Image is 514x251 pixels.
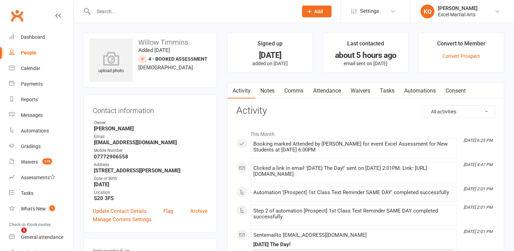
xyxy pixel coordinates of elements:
[9,185,73,201] a: Tasks
[21,50,36,55] div: People
[163,207,173,215] a: Flag
[9,123,73,139] a: Automations
[308,83,346,99] a: Attendance
[255,83,279,99] a: Notes
[464,138,492,143] i: [DATE] 6:25 PM
[234,61,307,66] p: added on [DATE]
[138,47,170,53] time: Added [DATE]
[21,112,43,118] div: Messages
[21,190,33,196] div: Tasks
[442,53,480,59] a: Convert Prospect
[9,76,73,92] a: Payments
[9,201,73,217] a: What's New1
[21,206,46,211] div: What's New
[8,7,26,24] a: Clubworx
[21,66,40,71] div: Calendar
[346,83,375,99] a: Waivers
[253,232,367,238] span: Sent email to [EMAIL_ADDRESS][DOMAIN_NAME]
[93,207,147,215] a: Update Contact Details
[437,39,486,52] div: Convert to Member
[94,189,207,196] div: Location
[21,159,38,165] div: Waivers
[21,175,55,180] div: Assessments
[253,165,454,177] div: Clicked a link in email '[DATE] The Day!' sent on [DATE] 2:01PM. Link: [URL][DOMAIN_NAME]
[9,107,73,123] a: Messages
[91,7,293,16] input: Search...
[9,170,73,185] a: Assessments
[21,81,43,87] div: Payments
[464,162,492,167] i: [DATE] 4:47 PM
[438,5,478,11] div: [PERSON_NAME]
[21,144,41,149] div: Gradings
[89,52,133,75] div: upload photo
[302,6,332,17] button: Add
[347,39,384,52] div: Last contacted
[464,205,492,210] i: [DATE] 2:01 PM
[7,227,24,244] iframe: Intercom live chat
[9,154,73,170] a: Waivers 119
[94,120,207,126] div: Owner
[94,167,207,174] strong: [STREET_ADDRESS][PERSON_NAME]
[94,154,207,160] strong: 07772906558
[94,162,207,168] div: Address
[9,61,73,76] a: Calendar
[253,242,454,248] div: [DATE] The Day!
[9,139,73,154] a: Gradings
[21,34,45,40] div: Dashboard
[236,127,495,138] li: This Month
[94,139,207,146] strong: [EMAIL_ADDRESS][DOMAIN_NAME]
[9,45,73,61] a: People
[253,208,454,220] div: Step 2 of automation [Prospect] 1st Class Text Reminder SAME DAY completed successfully
[138,64,193,71] span: [DEMOGRAPHIC_DATA]
[464,187,492,191] i: [DATE] 2:01 PM
[9,29,73,45] a: Dashboard
[49,205,55,211] span: 1
[438,11,478,18] div: Excel Martial Arts
[21,234,63,240] div: General attendance
[190,207,207,215] a: Archive
[94,181,207,188] strong: [DATE]
[94,195,207,201] strong: S20 3FS
[421,5,434,18] div: KQ
[148,56,207,62] span: 4 - Booked Assessment
[253,190,454,196] div: Automation '[Prospect] 1st Class Text Reminder SAME DAY' completed successfully
[93,104,207,114] h3: Contact information
[21,97,38,102] div: Reports
[375,83,399,99] a: Tasks
[9,230,73,245] a: General attendance kiosk mode
[236,105,495,116] h3: Activity
[42,158,52,164] span: 119
[329,52,402,59] div: about 5 hours ago
[258,39,283,52] div: Signed up
[94,147,207,154] div: Mobile Number
[21,128,49,133] div: Automations
[441,83,471,99] a: Consent
[234,52,307,59] div: [DATE]
[279,83,308,99] a: Comms
[89,38,211,46] h3: Willow Timmins
[399,83,441,99] a: Automations
[21,227,27,233] span: 1
[360,3,379,19] span: Settings
[94,133,207,140] div: Email
[94,125,207,132] strong: [PERSON_NAME]
[314,9,323,14] span: Add
[93,215,152,224] a: Manage Comms Settings
[329,61,402,66] p: email sent on [DATE]
[253,141,454,153] div: Booking marked Attended by [PERSON_NAME] for event Excel Assessment for New Students at [DATE] 6:...
[94,175,207,182] div: Date of Birth
[464,229,492,234] i: [DATE] 2:01 PM
[9,92,73,107] a: Reports
[228,83,255,99] a: Activity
